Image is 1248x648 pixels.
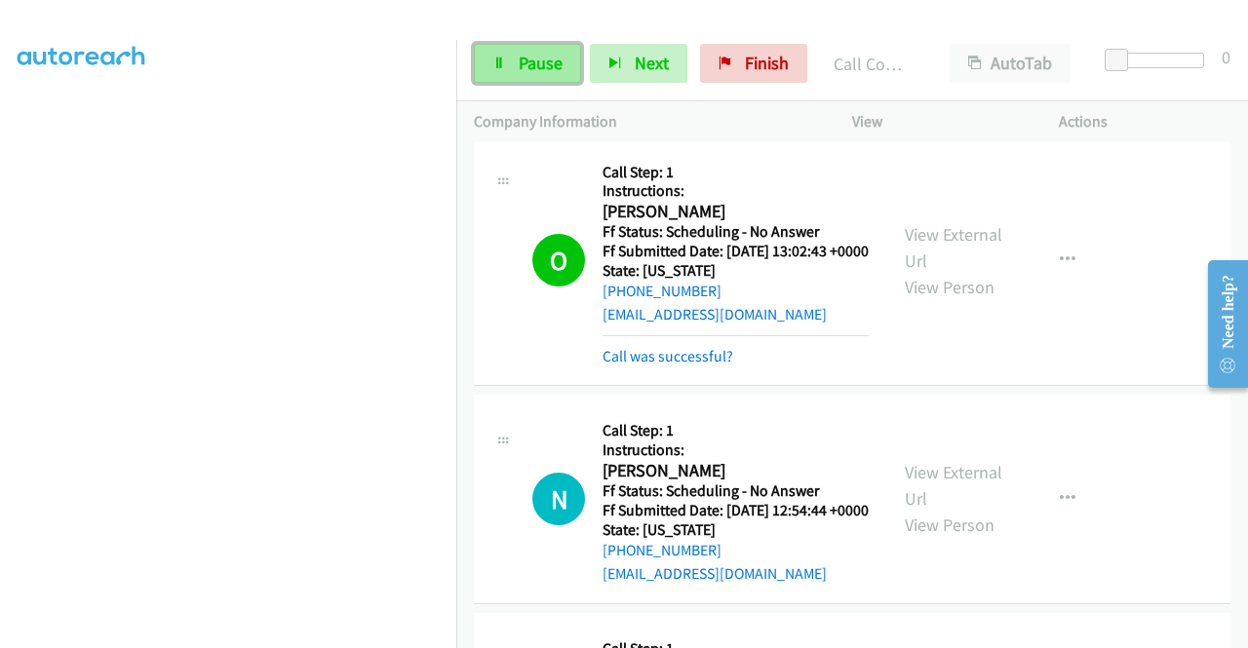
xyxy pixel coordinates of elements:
[950,44,1071,83] button: AutoTab
[603,261,869,281] h5: State: [US_STATE]
[532,234,585,286] h1: O
[603,440,869,460] h5: Instructions:
[603,541,721,559] a: [PHONE_NUMBER]
[905,223,1002,272] a: View External Url
[603,347,733,365] a: Call was successful?
[603,305,827,324] a: [EMAIL_ADDRESS][DOMAIN_NAME]
[905,461,1002,510] a: View External Url
[834,51,915,77] p: Call Completed
[532,473,585,525] h1: N
[603,481,869,501] h5: Ff Status: Scheduling - No Answer
[603,282,721,300] a: [PHONE_NUMBER]
[590,44,687,83] button: Next
[603,222,869,242] h5: Ff Status: Scheduling - No Answer
[1192,247,1248,401] iframe: Resource Center
[1114,53,1204,68] div: Delay between calls (in seconds)
[635,52,669,74] span: Next
[603,564,827,583] a: [EMAIL_ADDRESS][DOMAIN_NAME]
[852,110,1024,133] p: View
[603,181,869,201] h5: Instructions:
[603,501,869,520] h5: Ff Submitted Date: [DATE] 12:54:44 +0000
[905,514,994,536] a: View Person
[603,163,869,182] h5: Call Step: 1
[474,110,817,133] p: Company Information
[1222,44,1230,70] div: 0
[603,201,863,223] h2: [PERSON_NAME]
[905,276,994,298] a: View Person
[1059,110,1230,133] p: Actions
[603,242,869,261] h5: Ff Submitted Date: [DATE] 13:02:43 +0000
[603,460,863,482] h2: [PERSON_NAME]
[745,52,789,74] span: Finish
[519,52,563,74] span: Pause
[474,44,581,83] a: Pause
[603,421,869,440] h5: Call Step: 1
[603,520,869,540] h5: State: [US_STATE]
[700,44,807,83] a: Finish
